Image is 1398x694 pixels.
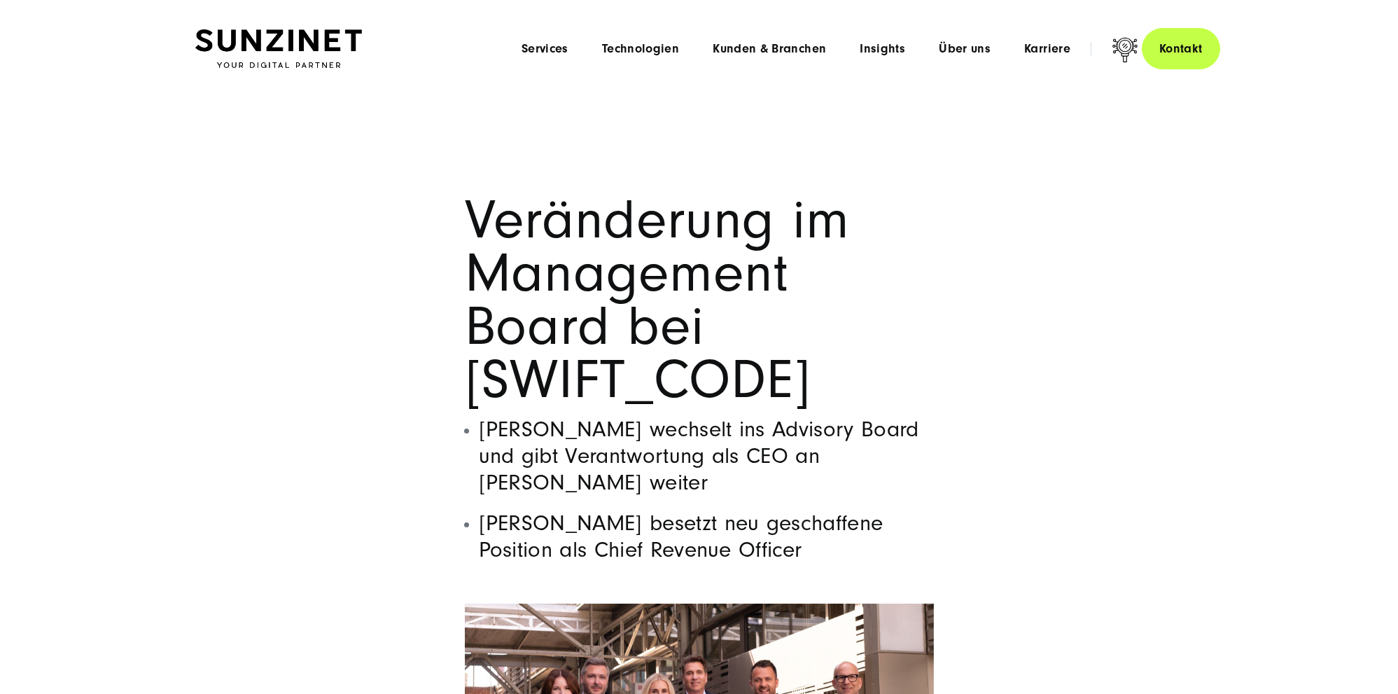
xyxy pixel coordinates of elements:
[602,42,679,56] a: Technologien
[713,42,826,56] a: Kunden & Branchen
[860,42,905,56] a: Insights
[479,416,934,496] h4: [PERSON_NAME] wechselt ins Advisory Board und gibt Verantwortung als CEO an [PERSON_NAME] weiter
[479,510,934,590] h4: [PERSON_NAME] besetzt neu geschaffene Position als Chief Revenue Officer
[522,42,568,56] a: Services
[195,29,362,69] img: SUNZINET Full Service Digital Agentur
[1024,42,1070,56] a: Karriere
[939,42,991,56] a: Über uns
[1142,28,1220,69] a: Kontakt
[465,194,934,407] h1: Veränderung im Management Board bei [SWIFT_CODE]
